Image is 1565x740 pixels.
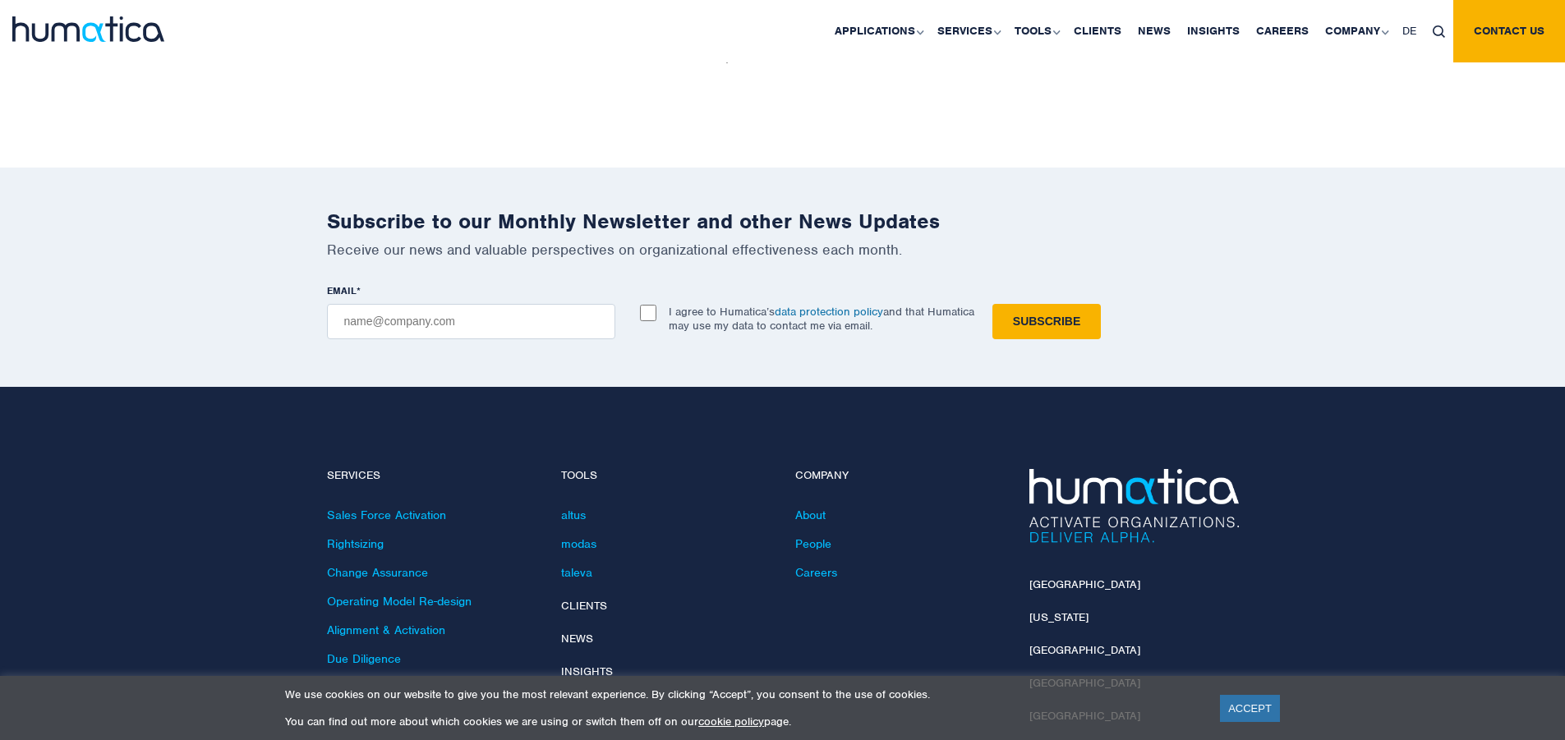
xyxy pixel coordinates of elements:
a: [US_STATE] [1029,610,1089,624]
h4: Company [795,469,1005,483]
span: DE [1402,24,1416,38]
a: About [795,508,826,522]
a: Due Diligence [327,651,401,666]
a: [GEOGRAPHIC_DATA] [1029,577,1140,591]
input: name@company.com [327,304,615,339]
h4: Tools [561,469,771,483]
a: Insights [561,664,613,678]
input: I agree to Humatica’sdata protection policyand that Humatica may use my data to contact me via em... [640,305,656,321]
a: Alignment & Activation [327,623,445,637]
h4: Services [327,469,536,483]
a: Rightsizing [327,536,384,551]
p: We use cookies on our website to give you the most relevant experience. By clicking “Accept”, you... [285,687,1199,701]
input: Subscribe [992,304,1101,339]
a: Sales Force Activation [327,508,446,522]
a: ACCEPT [1220,695,1280,722]
a: Clients [561,599,607,613]
img: Humatica [1029,469,1239,543]
a: Change Assurance [327,565,428,580]
img: search_icon [1433,25,1445,38]
h2: Subscribe to our Monthly Newsletter and other News Updates [327,209,1239,234]
a: taleva [561,565,592,580]
a: Careers [795,565,837,580]
a: cookie policy [698,715,764,729]
span: EMAIL [327,284,357,297]
a: data protection policy [775,305,883,319]
p: I agree to Humatica’s and that Humatica may use my data to contact me via email. [669,305,974,333]
a: News [561,632,593,646]
a: Operating Model Re-design [327,594,472,609]
a: People [795,536,831,551]
a: modas [561,536,596,551]
a: [GEOGRAPHIC_DATA] [1029,643,1140,657]
img: logo [12,16,164,42]
a: altus [561,508,586,522]
p: You can find out more about which cookies we are using or switch them off on our page. [285,715,1199,729]
p: Receive our news and valuable perspectives on organizational effectiveness each month. [327,241,1239,259]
